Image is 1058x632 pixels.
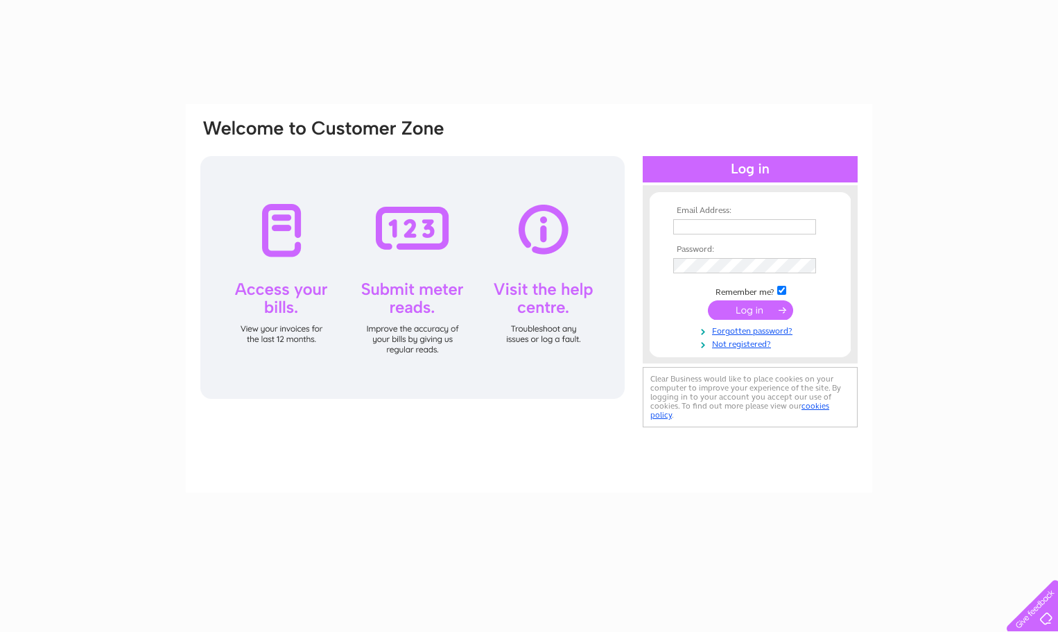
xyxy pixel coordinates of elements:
[800,221,811,232] img: npw-badge-icon-locked.svg
[800,260,811,271] img: npw-badge-icon-locked.svg
[670,245,831,255] th: Password:
[670,284,831,298] td: Remember me?
[643,367,858,427] div: Clear Business would like to place cookies on your computer to improve your experience of the sit...
[708,300,793,320] input: Submit
[673,323,831,336] a: Forgotten password?
[650,401,829,420] a: cookies policy
[670,206,831,216] th: Email Address:
[673,336,831,350] a: Not registered?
